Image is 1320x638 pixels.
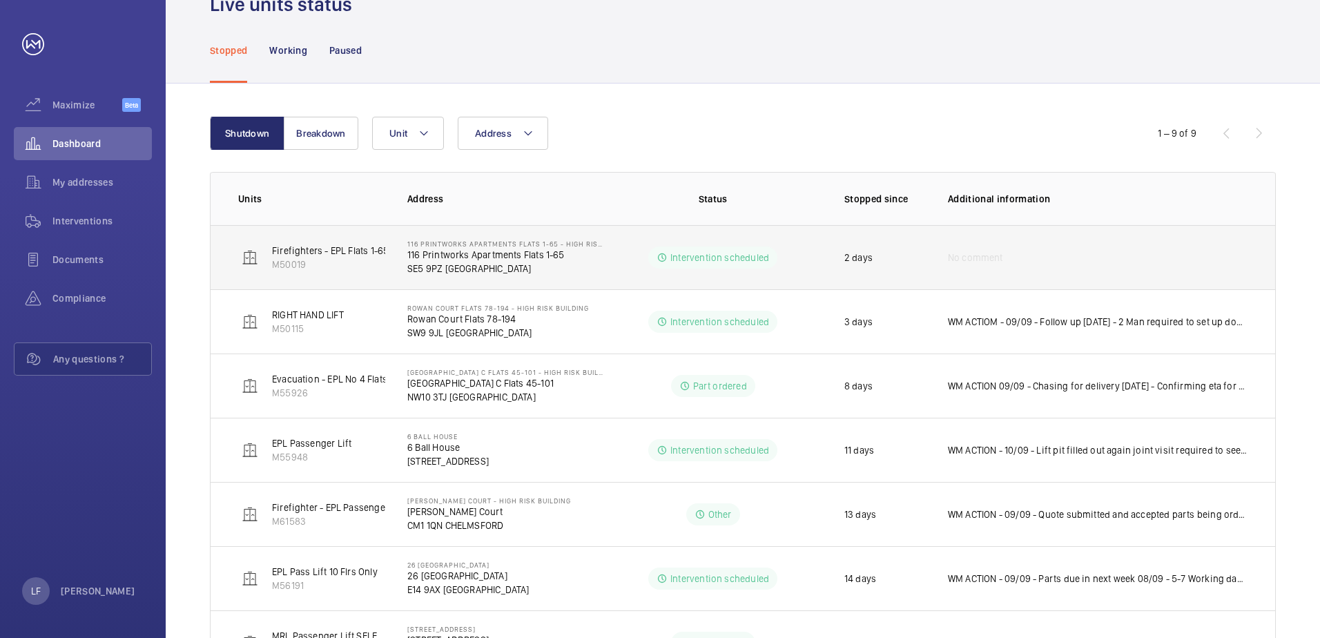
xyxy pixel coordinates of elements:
p: 26 [GEOGRAPHIC_DATA] [407,569,530,583]
p: 26 [GEOGRAPHIC_DATA] [407,561,530,569]
span: Compliance [52,291,152,305]
button: Address [458,117,548,150]
p: 8 days [844,379,873,393]
p: M50019 [272,258,409,271]
p: Stopped since [844,192,926,206]
img: elevator.svg [242,506,258,523]
p: Rowan Court Flats 78-194 - High Risk Building [407,304,589,312]
p: LF [31,584,41,598]
p: [PERSON_NAME] Court [407,505,571,519]
p: M55926 [272,386,434,400]
p: Intervention scheduled [670,443,769,457]
p: 13 days [844,507,876,521]
p: Additional information [948,192,1248,206]
img: elevator.svg [242,442,258,458]
button: Shutdown [210,117,284,150]
p: CM1 1QN CHELMSFORD [407,519,571,532]
span: Unit [389,128,407,139]
p: WM ACTION 09/09 - Chasing for delivery [DATE] - Confirming eta for delivery this week 05/09 - Cha... [948,379,1248,393]
p: Intervention scheduled [670,572,769,586]
p: Firefighters - EPL Flats 1-65 No 1 [272,244,409,258]
p: [PERSON_NAME] Court - High Risk Building [407,496,571,505]
span: Dashboard [52,137,152,151]
p: Intervention scheduled [670,251,769,264]
img: elevator.svg [242,570,258,587]
p: WM ACTIOM - 09/09 - Follow up [DATE] - 2 Man required to set up doors [948,315,1248,329]
img: elevator.svg [242,313,258,330]
p: Units [238,192,385,206]
p: M56191 [272,579,378,592]
p: EPL Passenger Lift [272,436,351,450]
p: 6 Ball House [407,432,489,441]
p: [STREET_ADDRESS] [407,454,489,468]
p: M55948 [272,450,351,464]
p: 2 days [844,251,873,264]
div: 1 – 9 of 9 [1158,126,1196,140]
img: elevator.svg [242,378,258,394]
p: Paused [329,43,362,57]
p: RIGHT HAND LIFT [272,308,344,322]
p: Intervention scheduled [670,315,769,329]
span: Interventions [52,214,152,228]
button: Breakdown [284,117,358,150]
p: WM ACTION - 09/09 - Quote submitted and accepted parts being ordered 08/09 - Cost to be sent [DAT... [948,507,1248,521]
p: EPL Pass Lift 10 Flrs Only [272,565,378,579]
p: [STREET_ADDRESS] [407,625,527,633]
p: [GEOGRAPHIC_DATA] C Flats 45-101 [407,376,603,390]
p: 14 days [844,572,876,586]
p: WM ACTION - 10/09 - Lift pit filled out again joint visit required to see where water is coming f... [948,443,1248,457]
p: [PERSON_NAME] [61,584,135,598]
p: Evacuation - EPL No 4 Flats 45-101 R/h [272,372,434,386]
button: Unit [372,117,444,150]
p: Other [708,507,732,521]
span: Documents [52,253,152,267]
p: Firefighter - EPL Passenger Lift [272,501,405,514]
p: 116 Printworks Apartments Flats 1-65 - High Risk Building [407,240,603,248]
p: 116 Printworks Apartments Flats 1-65 [407,248,603,262]
p: 11 days [844,443,874,457]
p: Part ordered [693,379,747,393]
span: Maximize [52,98,122,112]
p: Rowan Court Flats 78-194 [407,312,589,326]
p: M61583 [272,514,405,528]
p: NW10 3TJ [GEOGRAPHIC_DATA] [407,390,603,404]
p: Address [407,192,603,206]
p: 3 days [844,315,873,329]
img: elevator.svg [242,249,258,266]
p: SE5 9PZ [GEOGRAPHIC_DATA] [407,262,603,275]
span: Any questions ? [53,352,151,366]
span: No comment [948,251,1003,264]
p: SW9 9JL [GEOGRAPHIC_DATA] [407,326,589,340]
p: M50115 [272,322,344,336]
p: Working [269,43,307,57]
span: Address [475,128,512,139]
p: E14 9AX [GEOGRAPHIC_DATA] [407,583,530,597]
p: Stopped [210,43,247,57]
span: Beta [122,98,141,112]
p: [GEOGRAPHIC_DATA] C Flats 45-101 - High Risk Building [407,368,603,376]
p: 6 Ball House [407,441,489,454]
p: Status [613,192,812,206]
span: My addresses [52,175,152,189]
p: WM ACTION - 09/09 - Parts due in next week 08/09 - 5-7 Working days for delivery 05/09 - Quote ac... [948,572,1248,586]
